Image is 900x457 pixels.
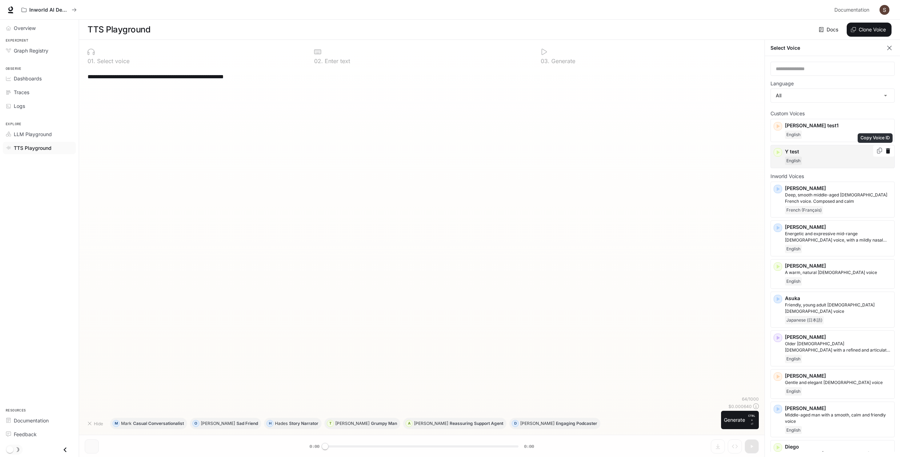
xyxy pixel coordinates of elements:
[847,23,892,37] button: Clone Voice
[785,130,802,139] span: English
[785,379,892,386] p: Gentle and elegant female voice
[550,58,575,64] p: Generate
[14,417,49,424] span: Documentation
[3,100,76,112] a: Logs
[88,58,95,64] p: 0 1 .
[512,418,518,429] div: D
[314,58,323,64] p: 0 2 .
[556,421,597,426] p: Engaging Podcaster
[3,72,76,85] a: Dashboards
[201,421,235,426] p: [PERSON_NAME]
[785,185,892,192] p: [PERSON_NAME]
[14,144,52,152] span: TTS Playground
[121,421,132,426] p: Mark
[728,403,752,409] p: $ 0.000640
[14,89,29,96] span: Traces
[193,418,199,429] div: O
[785,262,892,269] p: [PERSON_NAME]
[335,421,370,426] p: [PERSON_NAME]
[18,3,80,17] button: All workspaces
[403,418,506,429] button: A[PERSON_NAME]Reassuring Support Agent
[85,418,107,429] button: Hide
[785,316,824,324] span: Japanese (日本語)
[785,355,802,363] span: English
[880,5,889,15] img: User avatar
[877,3,892,17] button: User avatar
[770,111,895,116] p: Custom Voices
[785,412,892,425] p: Middle-aged man with a smooth, calm and friendly voice
[327,418,334,429] div: T
[785,277,802,286] span: English
[785,341,892,353] p: Older British male with a refined and articulate voice
[275,421,288,426] p: Hades
[771,89,894,102] div: All
[785,157,802,165] span: English
[785,443,892,450] p: Diego
[57,443,73,457] button: Close drawer
[785,206,823,214] span: French (Français)
[770,81,794,86] p: Language
[785,192,892,205] p: Deep, smooth middle-aged male French voice. Composed and calm
[113,418,119,429] div: M
[785,426,802,434] span: English
[785,122,892,129] p: [PERSON_NAME] test1
[834,6,869,14] span: Documentation
[371,421,397,426] p: Grumpy Man
[323,58,350,64] p: Enter text
[785,405,892,412] p: [PERSON_NAME]
[742,396,759,402] p: 64 / 1000
[450,421,503,426] p: Reassuring Support Agent
[14,431,37,438] span: Feedback
[3,44,76,57] a: Graph Registry
[95,58,130,64] p: Select voice
[3,22,76,34] a: Overview
[785,224,892,231] p: [PERSON_NAME]
[520,421,554,426] p: [PERSON_NAME]
[3,86,76,98] a: Traces
[14,75,42,82] span: Dashboards
[14,102,25,110] span: Logs
[785,231,892,243] p: Energetic and expressive mid-range male voice, with a mildly nasal quality
[190,418,261,429] button: O[PERSON_NAME]Sad Friend
[267,418,273,429] div: H
[509,418,600,429] button: D[PERSON_NAME]Engaging Podcaster
[3,414,76,427] a: Documentation
[289,421,318,426] p: Story Narrator
[721,411,759,429] button: GenerateCTRL +⏎
[817,23,841,37] a: Docs
[14,130,52,138] span: LLM Playground
[406,418,412,429] div: A
[770,174,895,179] p: Inworld Voices
[785,387,802,396] span: English
[785,334,892,341] p: [PERSON_NAME]
[3,428,76,440] a: Feedback
[748,414,756,426] p: ⏎
[832,3,875,17] a: Documentation
[14,24,36,32] span: Overview
[3,128,76,140] a: LLM Playground
[858,133,893,143] div: Copy Voice ID
[88,23,150,37] h1: TTS Playground
[748,414,756,422] p: CTRL +
[6,445,13,453] span: Dark mode toggle
[236,421,258,426] p: Sad Friend
[785,302,892,315] p: Friendly, young adult Japanese female voice
[876,148,883,153] button: Copy Voice ID
[785,372,892,379] p: [PERSON_NAME]
[785,148,892,155] p: Y test
[785,245,802,253] span: English
[785,295,892,302] p: Asuka
[14,47,48,54] span: Graph Registry
[785,269,892,276] p: A warm, natural female voice
[541,58,550,64] p: 0 3 .
[110,418,187,429] button: MMarkCasual Conversationalist
[133,421,184,426] p: Casual Conversationalist
[324,418,400,429] button: T[PERSON_NAME]Grumpy Man
[264,418,322,429] button: HHadesStory Narrator
[29,7,69,13] p: Inworld AI Demos
[3,142,76,154] a: TTS Playground
[414,421,448,426] p: [PERSON_NAME]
